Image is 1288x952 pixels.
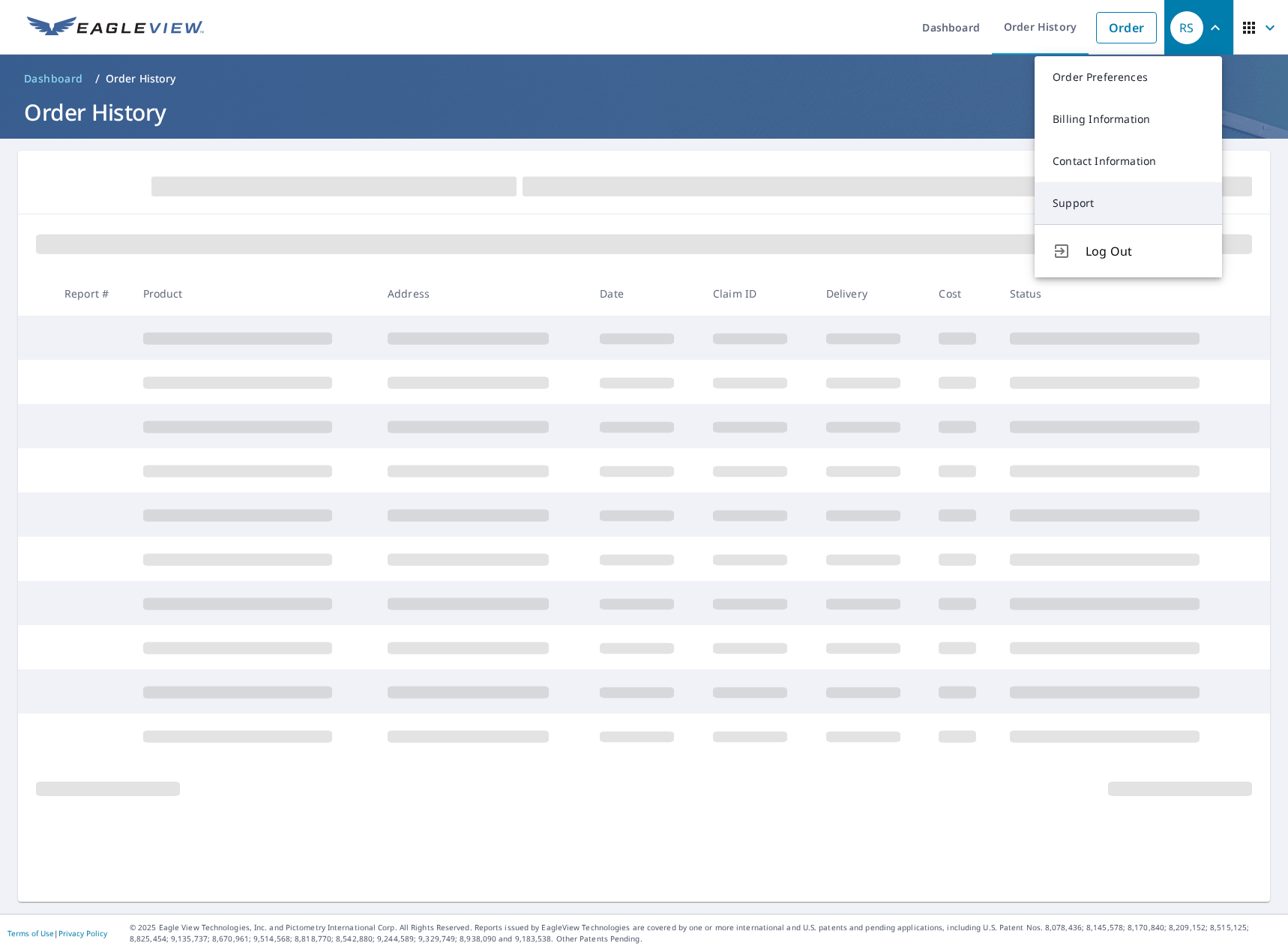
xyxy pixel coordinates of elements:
[18,67,1270,91] nav: breadcrumb
[18,97,1270,127] h1: Order History
[7,928,54,939] a: Terms of Use
[1086,242,1204,260] span: Log Out
[1035,56,1222,98] a: Order Preferences
[1035,182,1222,224] a: Support
[1035,140,1222,182] a: Contact Information
[24,71,83,86] span: Dashboard
[1170,11,1203,44] div: RS
[1035,224,1222,277] button: Log Out
[927,271,997,316] th: Cost
[130,922,1281,945] p: © 2025 Eagle View Technologies, Inc. and Pictometry International Corp. All Rights Reserved. Repo...
[58,928,107,939] a: Privacy Policy
[1035,98,1222,140] a: Billing Information
[814,271,927,316] th: Delivery
[998,271,1243,316] th: Status
[7,929,107,938] p: |
[588,271,701,316] th: Date
[1096,12,1157,43] a: Order
[52,271,131,316] th: Report #
[131,271,376,316] th: Product
[27,16,204,39] img: EV Logo
[106,71,176,86] p: Order History
[376,271,588,316] th: Address
[701,271,814,316] th: Claim ID
[95,70,100,88] li: /
[18,67,89,91] a: Dashboard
